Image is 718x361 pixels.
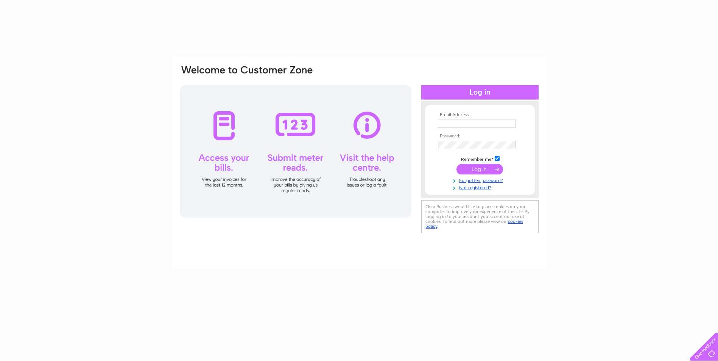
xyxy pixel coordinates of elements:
[438,184,524,191] a: Not registered?
[421,200,539,233] div: Clear Business would like to place cookies on your computer to improve your experience of the sit...
[436,134,524,139] th: Password:
[456,164,503,174] input: Submit
[436,155,524,162] td: Remember me?
[425,219,523,229] a: cookies policy
[438,176,524,184] a: Forgotten password?
[436,112,524,118] th: Email Address:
